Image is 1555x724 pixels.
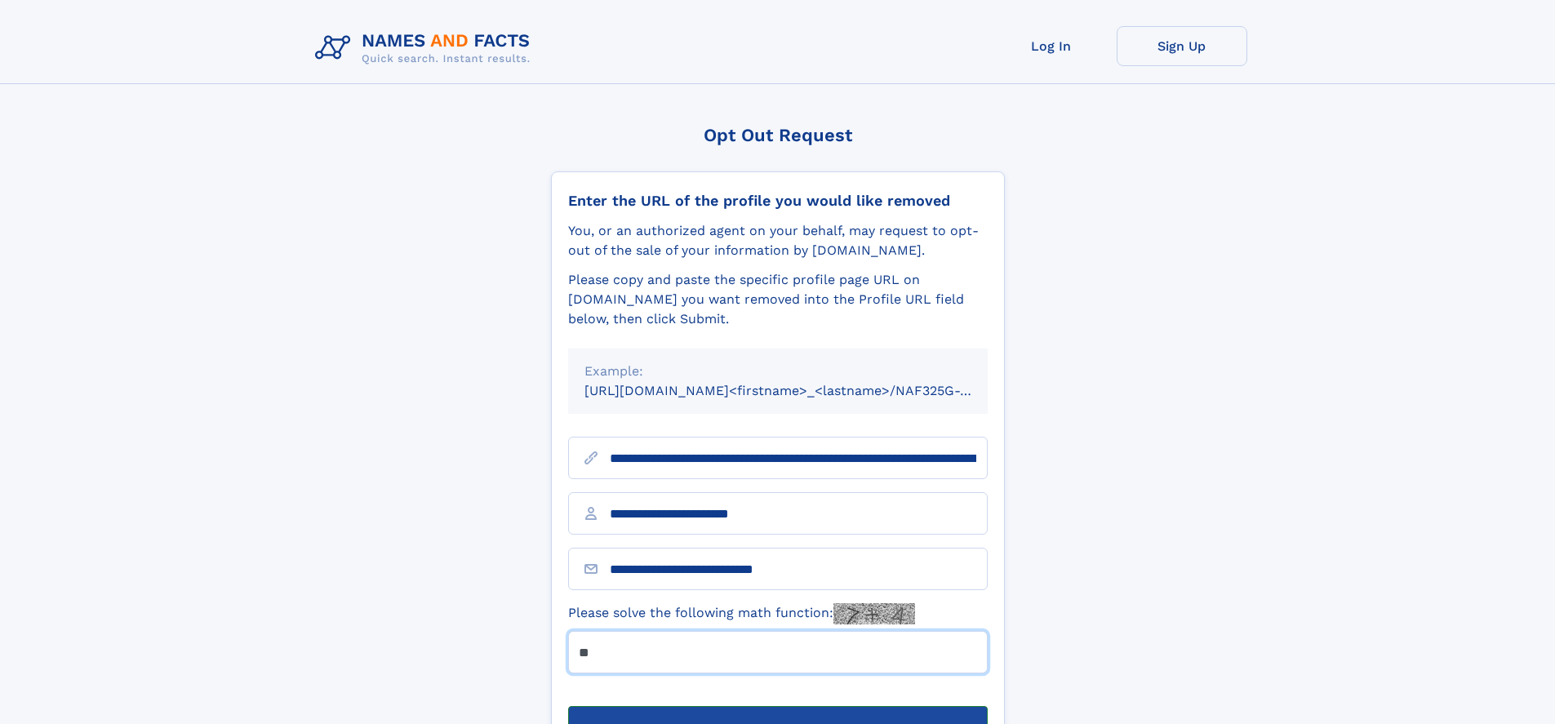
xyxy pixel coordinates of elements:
div: Enter the URL of the profile you would like removed [568,192,988,210]
label: Please solve the following math function: [568,603,915,624]
div: Please copy and paste the specific profile page URL on [DOMAIN_NAME] you want removed into the Pr... [568,270,988,329]
div: Example: [584,362,971,381]
img: Logo Names and Facts [309,26,544,70]
div: You, or an authorized agent on your behalf, may request to opt-out of the sale of your informatio... [568,221,988,260]
a: Log In [986,26,1117,66]
div: Opt Out Request [551,125,1005,145]
small: [URL][DOMAIN_NAME]<firstname>_<lastname>/NAF325G-xxxxxxxx [584,383,1019,398]
a: Sign Up [1117,26,1247,66]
